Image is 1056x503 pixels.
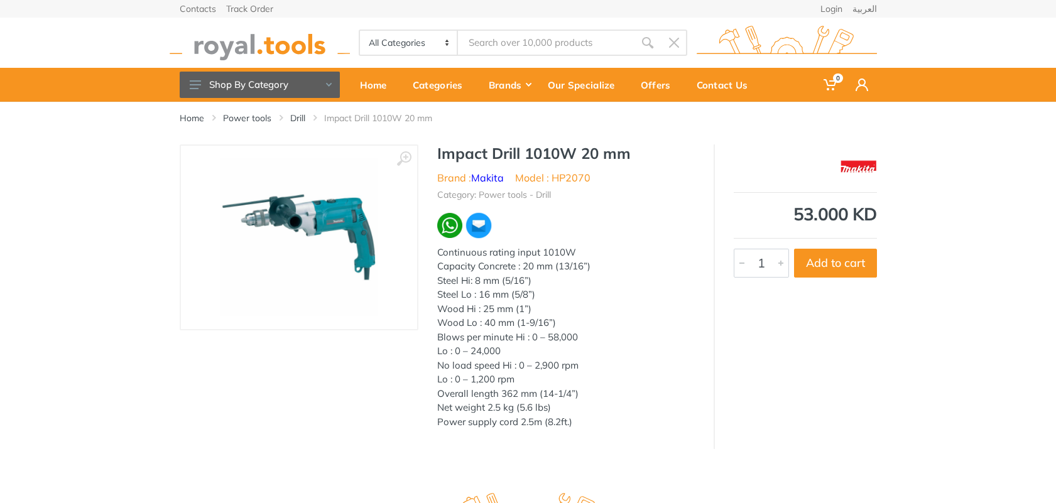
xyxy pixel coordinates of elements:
[833,73,843,83] span: 0
[351,72,404,98] div: Home
[820,4,842,13] a: Login
[688,68,765,102] a: Contact Us
[437,246,695,430] div: Continuous rating input 1010W Capacity Concrete : 20 mm (13/16”) Steel Hi: 8 mm (5/16”) Steel Lo ...
[465,212,493,239] img: ma.webp
[180,4,216,13] a: Contacts
[697,26,877,60] img: royal.tools Logo
[220,158,378,316] img: Royal Tools - Impact Drill 1010W 20 mm
[437,188,551,202] li: Category: Power tools - Drill
[688,72,765,98] div: Contact Us
[480,72,539,98] div: Brands
[437,144,695,163] h1: Impact Drill 1010W 20 mm
[290,112,305,124] a: Drill
[852,4,877,13] a: العربية
[794,249,877,278] button: Add to cart
[226,4,273,13] a: Track Order
[180,112,204,124] a: Home
[223,112,271,124] a: Power tools
[539,68,632,102] a: Our Specialize
[324,112,451,124] li: Impact Drill 1010W 20 mm
[404,68,480,102] a: Categories
[815,68,847,102] a: 0
[515,170,591,185] li: Model : HP2070
[734,205,877,223] div: 53.000 KD
[180,112,877,124] nav: breadcrumb
[360,31,459,55] select: Category
[632,68,688,102] a: Offers
[180,72,340,98] button: Shop By Category
[437,170,504,185] li: Brand :
[437,213,462,238] img: wa.webp
[170,26,350,60] img: royal.tools Logo
[841,151,877,182] img: Makita
[632,72,688,98] div: Offers
[458,30,634,56] input: Site search
[539,72,632,98] div: Our Specialize
[471,171,504,184] a: Makita
[351,68,404,102] a: Home
[404,72,480,98] div: Categories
